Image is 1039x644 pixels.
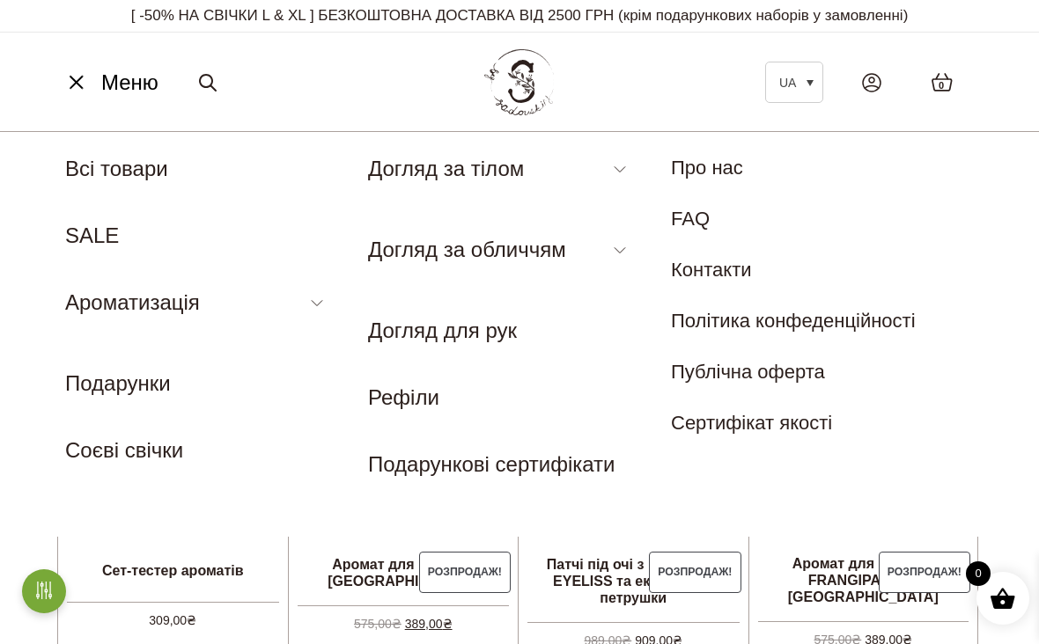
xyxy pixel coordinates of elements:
[879,552,971,594] span: Розпродаж!
[65,438,183,462] a: Соєві свічки
[671,361,825,383] a: Публічна оферта
[966,561,991,586] span: 0
[913,55,971,110] a: 0
[939,78,944,93] span: 0
[484,49,555,115] img: BY SADOVSKIY
[671,157,743,179] a: Про нас
[187,613,196,627] span: ₴
[779,76,796,90] span: UA
[749,307,978,629] a: Розпродаж! Аромат для машини FRANGIPANI OF [GEOGRAPHIC_DATA]
[392,617,402,631] span: ₴
[101,67,158,99] span: Меню
[58,549,288,593] h2: Сет-тестер ароматів
[289,307,519,630] a: Розпродаж! Аромат для машини [GEOGRAPHIC_DATA]
[149,613,196,627] bdi: 309,00
[419,552,512,594] span: Розпродаж!
[57,66,164,99] button: Меню
[671,208,710,230] a: FAQ
[65,371,171,395] a: Подарунки
[405,617,453,631] bdi: 389,00
[443,617,453,631] span: ₴
[649,552,741,594] span: Розпродаж!
[368,452,615,476] a: Подарункові сертифікати
[765,62,823,103] a: UA
[354,617,402,631] bdi: 575,00
[65,157,168,180] a: Всі товари
[65,290,200,314] a: Ароматизація
[65,223,119,247] a: SALE
[671,310,916,332] a: Політика конфеденційності
[519,307,748,630] a: Розпродаж! Патчі під очі з DYNALIFT, EYELISS та екстрактом петрушки
[519,549,748,614] h2: Патчі під очі з DYNALIFT, EYELISS та екстрактом петрушки
[368,238,566,261] a: Догляд за обличчям
[368,318,517,342] a: Догляд для рук
[368,385,439,409] a: Рефіли
[749,548,978,613] h2: Аромат для машини FRANGIPANI OF [GEOGRAPHIC_DATA]
[368,157,524,180] a: Догляд за тілом
[671,259,752,281] a: Контакти
[289,549,519,596] h2: Аромат для машини [GEOGRAPHIC_DATA]
[671,412,832,434] a: Сертифікат якості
